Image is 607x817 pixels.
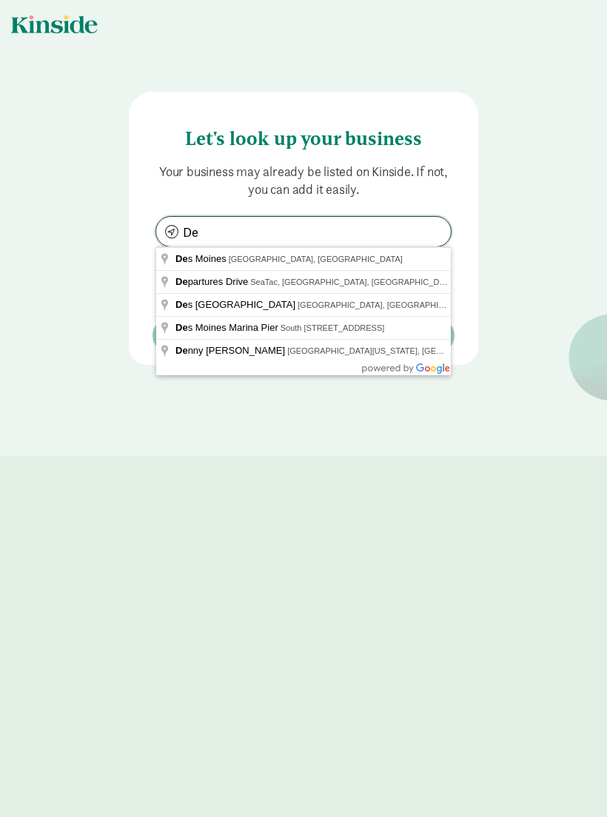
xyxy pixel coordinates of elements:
span: De [175,345,188,356]
span: s Moines [175,253,229,264]
h4: Let's look up your business [152,115,455,151]
span: De [175,276,188,287]
button: Get started [152,318,455,353]
span: South [STREET_ADDRESS] [281,323,385,332]
span: [GEOGRAPHIC_DATA], [GEOGRAPHIC_DATA], [GEOGRAPHIC_DATA] [298,300,561,309]
span: s Moines Marina Pier [175,322,281,333]
span: De [175,253,188,264]
span: SeaTac, [GEOGRAPHIC_DATA], [GEOGRAPHIC_DATA] [250,278,456,286]
span: s [GEOGRAPHIC_DATA] [175,299,298,310]
span: De [175,322,188,333]
span: nny [PERSON_NAME] [175,345,287,356]
iframe: Chat Widget [533,746,607,817]
span: De [175,299,188,310]
input: Search by address... [156,217,451,246]
span: [GEOGRAPHIC_DATA], [GEOGRAPHIC_DATA] [229,255,403,263]
span: partures Drive [175,276,250,287]
p: Your business may already be listed on Kinside. If not, you can add it easily. [152,163,455,198]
